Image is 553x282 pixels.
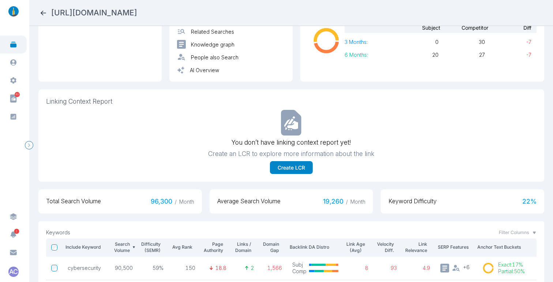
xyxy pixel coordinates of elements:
p: AI Overview [190,66,219,74]
span: Average Search Volume [217,197,281,206]
span: cybersecurity [68,265,101,271]
span: / [346,198,348,205]
span: 96,300 [151,197,194,206]
span: Month [179,198,194,205]
p: Create an LCR to explore more information about the link [208,149,375,159]
p: Knowledge graph [191,41,234,48]
p: Search Volume [112,241,130,254]
p: Related Searches [191,28,234,36]
p: Backlink DA Distro [290,244,341,251]
span: 22 % [522,197,537,206]
span: 27 [439,51,485,59]
p: Comp [292,268,306,275]
p: Links / Domain [234,241,251,254]
p: 93 [379,265,397,271]
p: SERP Features [438,244,472,251]
span: 0 [392,38,439,46]
p: Subj [292,261,306,268]
p: 8 [349,265,369,271]
button: Filter Columns [499,229,537,236]
span: -7 [485,51,531,59]
span: / [175,198,177,205]
p: Anchor Text Buckets [477,244,534,251]
p: 3 Months: [345,38,392,46]
span: -7 [485,38,531,46]
span: Filter Columns [499,229,529,236]
p: 6 Months: [345,51,392,59]
p: 1,566 [264,265,282,271]
p: People also Search [191,53,238,61]
p: Include Keyword [65,244,101,251]
span: + 6 [463,264,470,271]
span: Subject [392,24,440,31]
p: Velocity Diff. [376,241,394,254]
span: 19,260 [323,197,365,206]
span: 30 [439,38,485,46]
p: You don’t have linking context report yet! [232,138,351,147]
p: Keywords [46,229,70,236]
span: Total Search Volume [46,197,101,206]
p: Difficulty (SEMR) [140,241,161,254]
img: linklaunch_small.2ae18699.png [6,6,21,16]
h2: https://shadow-soft.com/ [51,8,137,18]
p: Avg Rank [171,244,192,251]
p: Exact : 17% [498,261,525,268]
span: Keyword Difficulty [388,197,437,206]
p: 150 [174,265,195,271]
p: Partial : 50% [498,268,525,275]
span: Competitor [440,24,488,31]
span: Diff [488,24,536,31]
p: Page Authority [203,241,223,254]
span: 63 [15,92,20,97]
p: 90,500 [115,265,133,271]
p: Domain Gap [262,241,279,254]
button: Create LCR [270,161,313,174]
span: Linking Context Report [46,97,537,106]
span: 20 [392,51,439,59]
p: 2 [251,265,254,271]
p: 4.9 [407,265,430,271]
p: Link Age (Avg) [346,241,365,254]
span: Month [350,198,365,205]
p: 18.8 [215,265,226,271]
p: Link Relevance [405,241,427,254]
p: 59% [143,265,164,271]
